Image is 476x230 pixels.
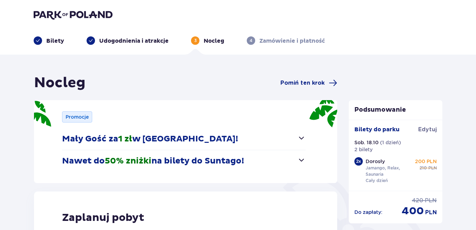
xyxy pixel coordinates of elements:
[280,79,337,87] a: Pomiń ten krok
[415,158,437,165] p: 200 PLN
[412,197,423,204] span: 420
[280,79,325,87] span: Pomiń ten krok
[62,156,244,166] p: Nawet do na bilety do Suntago!
[354,146,373,153] p: 2 bilety
[62,128,306,150] button: Mały Gość za1 złw [GEOGRAPHIC_DATA]!
[99,37,169,45] p: Udogodnienia i atrakcje
[191,36,224,45] div: 3Nocleg
[354,126,400,133] p: Bilety do parku
[62,150,306,172] button: Nawet do50% zniżkina bilety do Suntago!
[62,134,238,144] p: Mały Gość za w [GEOGRAPHIC_DATA]!
[247,36,325,45] div: 4Zamówienie i płatność
[250,37,252,44] p: 4
[425,197,437,204] span: PLN
[34,10,113,20] img: Park of Poland logo
[194,37,197,44] p: 3
[259,37,325,45] p: Zamówienie i płatność
[402,204,424,218] span: 400
[418,126,437,133] span: Edytuj
[380,139,401,146] p: ( 1 dzień )
[34,74,86,92] h1: Nocleg
[46,37,64,45] p: Bilety
[354,139,379,146] p: Sob. 18.10
[354,209,382,216] p: Do zapłaty :
[34,36,64,45] div: Bilety
[204,37,224,45] p: Nocleg
[354,157,363,166] div: 2 x
[66,113,89,120] p: Promocje
[118,134,132,144] span: 1 zł
[87,36,169,45] div: Udogodnienia i atrakcje
[349,106,443,114] p: Podsumowanie
[425,209,437,216] span: PLN
[366,165,414,177] p: Jamango, Relax, Saunaria
[428,165,437,171] span: PLN
[366,158,385,165] p: Dorosły
[62,211,144,224] p: Zaplanuj pobyt
[105,156,151,166] span: 50% zniżki
[366,177,388,184] p: Cały dzień
[420,165,427,171] span: 210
